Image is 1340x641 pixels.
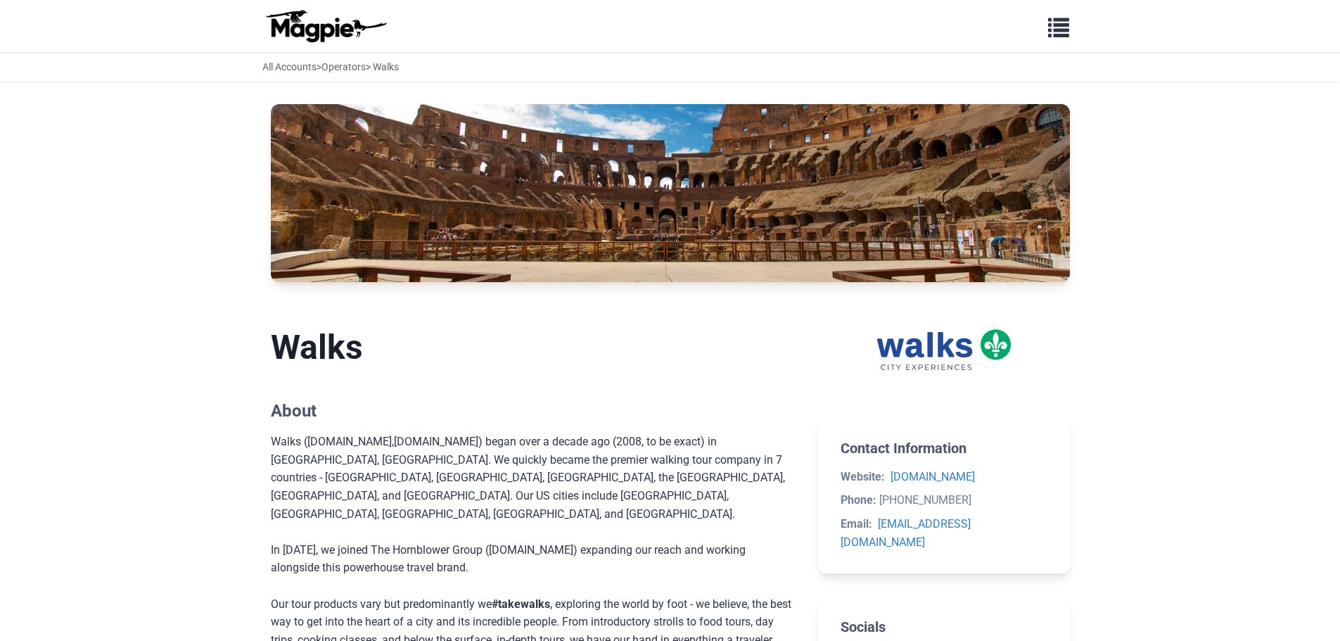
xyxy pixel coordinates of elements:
div: Walks ( , ) began over a decade ago (2008, to be exact) in [GEOGRAPHIC_DATA], [GEOGRAPHIC_DATA]. ... [271,433,796,523]
h2: Socials [841,618,1047,635]
a: [EMAIL_ADDRESS][DOMAIN_NAME] [841,517,971,549]
h2: About [271,401,796,421]
a: All Accounts [262,61,317,72]
a: [DOMAIN_NAME] [307,435,392,448]
strong: Website: [841,470,885,483]
strong: Phone: [841,493,876,507]
img: Walks banner [271,104,1070,281]
a: Operators [321,61,366,72]
li: [PHONE_NUMBER] [841,491,1047,509]
a: [DOMAIN_NAME] [891,470,975,483]
h2: Contact Information [841,440,1047,457]
h1: Walks [271,327,796,368]
div: > > Walks [262,59,399,75]
a: [DOMAIN_NAME] [489,543,573,557]
a: [DOMAIN_NAME] [394,435,478,448]
strong: #takewalks [492,597,550,611]
img: logo-ab69f6fb50320c5b225c76a69d11143b.png [262,9,389,43]
img: Walks logo [876,327,1012,372]
strong: Email: [841,517,872,531]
